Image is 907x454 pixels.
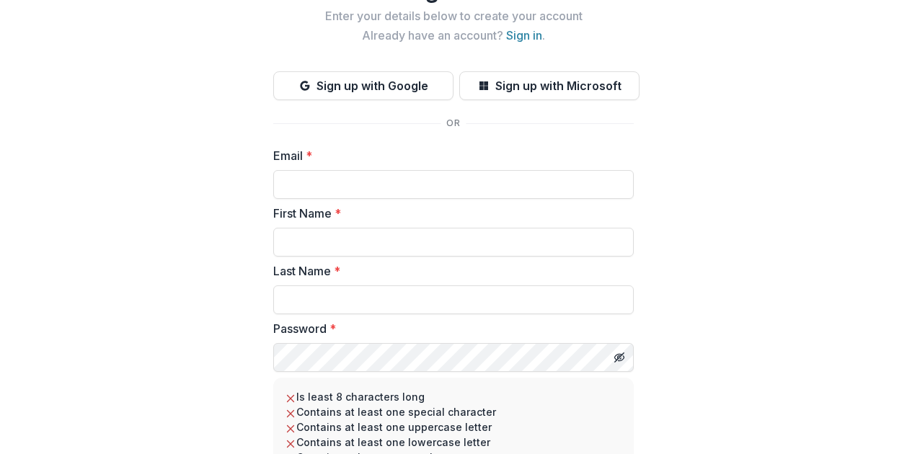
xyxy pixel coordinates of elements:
[285,404,622,419] li: Contains at least one special character
[273,205,625,222] label: First Name
[285,419,622,435] li: Contains at least one uppercase letter
[459,71,640,100] button: Sign up with Microsoft
[273,29,634,43] h2: Already have an account? .
[273,320,625,337] label: Password
[273,9,634,23] h2: Enter your details below to create your account
[608,346,631,369] button: Toggle password visibility
[273,147,625,164] label: Email
[273,71,453,100] button: Sign up with Google
[285,389,622,404] li: Is least 8 characters long
[506,28,542,43] a: Sign in
[273,262,625,280] label: Last Name
[285,435,622,450] li: Contains at least one lowercase letter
